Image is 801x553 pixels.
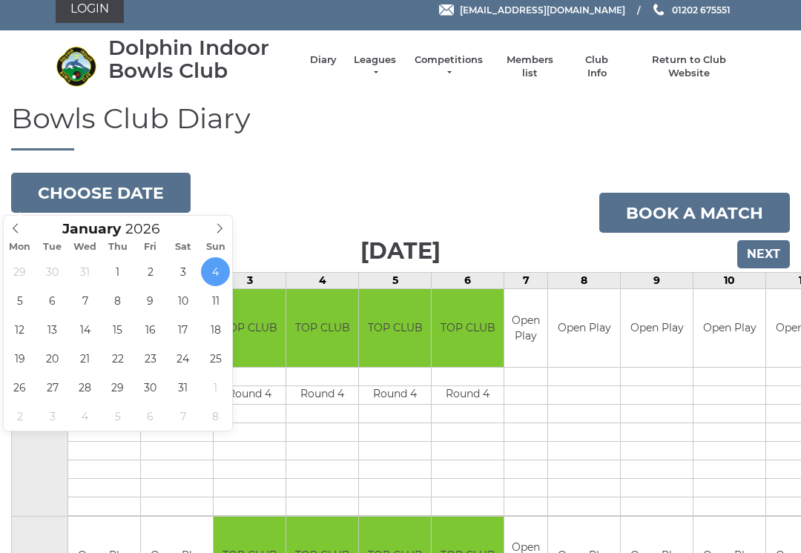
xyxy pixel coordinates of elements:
a: Club Info [576,53,619,80]
span: January 6, 2026 [38,286,67,315]
span: January 30, 2026 [136,373,165,402]
td: 5 [359,273,432,289]
span: January 20, 2026 [38,344,67,373]
td: 7 [504,273,548,289]
span: January 22, 2026 [103,344,132,373]
span: January 26, 2026 [5,373,34,402]
span: January 7, 2026 [70,286,99,315]
span: January 14, 2026 [70,315,99,344]
span: February 4, 2026 [70,402,99,431]
a: Diary [310,53,337,67]
td: Open Play [548,289,620,367]
td: TOP CLUB [286,289,358,367]
span: Mon [4,242,36,252]
span: December 31, 2025 [70,257,99,286]
span: 01202 675551 [672,4,731,15]
span: December 30, 2025 [38,257,67,286]
span: January 25, 2026 [201,344,230,373]
a: Email [EMAIL_ADDRESS][DOMAIN_NAME] [439,3,625,17]
span: February 2, 2026 [5,402,34,431]
div: Dolphin Indoor Bowls Club [108,36,295,82]
span: January 15, 2026 [103,315,132,344]
span: January 1, 2026 [103,257,132,286]
input: Next [737,240,790,268]
input: Scroll to increment [121,220,179,237]
span: Wed [69,242,102,252]
span: January 13, 2026 [38,315,67,344]
span: January 10, 2026 [168,286,197,315]
span: January 8, 2026 [103,286,132,315]
td: Round 4 [432,385,504,404]
td: 4 [286,273,359,289]
a: Leagues [352,53,398,80]
span: Thu [102,242,134,252]
span: [EMAIL_ADDRESS][DOMAIN_NAME] [460,4,625,15]
h1: Bowls Club Diary [11,103,790,151]
a: Competitions [413,53,484,80]
span: January 11, 2026 [201,286,230,315]
span: December 29, 2025 [5,257,34,286]
span: January 4, 2026 [201,257,230,286]
span: February 5, 2026 [103,402,132,431]
span: Tue [36,242,69,252]
span: January 18, 2026 [201,315,230,344]
td: TOP CLUB [432,289,504,367]
span: January 24, 2026 [168,344,197,373]
td: Round 4 [359,385,431,404]
td: TOP CLUB [214,289,286,367]
span: January 5, 2026 [5,286,34,315]
span: January 28, 2026 [70,373,99,402]
span: Sun [200,242,232,252]
td: Round 4 [286,385,358,404]
span: February 6, 2026 [136,402,165,431]
span: Sat [167,242,200,252]
td: 9 [621,273,693,289]
img: Phone us [653,4,664,16]
span: January 27, 2026 [38,373,67,402]
a: Phone us 01202 675551 [651,3,731,17]
td: Round 4 [214,385,286,404]
span: Fri [134,242,167,252]
span: January 9, 2026 [136,286,165,315]
img: Email [439,4,454,16]
span: January 21, 2026 [70,344,99,373]
td: 8 [548,273,621,289]
span: February 1, 2026 [201,373,230,402]
span: January 3, 2026 [168,257,197,286]
span: February 8, 2026 [201,402,230,431]
td: 3 [214,273,286,289]
td: Open Play [504,289,547,367]
span: January 19, 2026 [5,344,34,373]
td: 6 [432,273,504,289]
span: January 16, 2026 [136,315,165,344]
img: Dolphin Indoor Bowls Club [56,46,96,87]
a: Book a match [599,193,790,233]
a: Return to Club Website [633,53,745,80]
button: Choose date [11,173,191,213]
span: January 17, 2026 [168,315,197,344]
td: TOP CLUB [359,289,431,367]
span: January 23, 2026 [136,344,165,373]
span: January 2, 2026 [136,257,165,286]
span: January 12, 2026 [5,315,34,344]
span: January 29, 2026 [103,373,132,402]
td: Open Play [621,289,693,367]
span: Scroll to increment [62,222,121,236]
td: Open Play [693,289,765,367]
span: February 7, 2026 [168,402,197,431]
span: February 3, 2026 [38,402,67,431]
a: Members list [498,53,560,80]
td: 10 [693,273,766,289]
span: January 31, 2026 [168,373,197,402]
